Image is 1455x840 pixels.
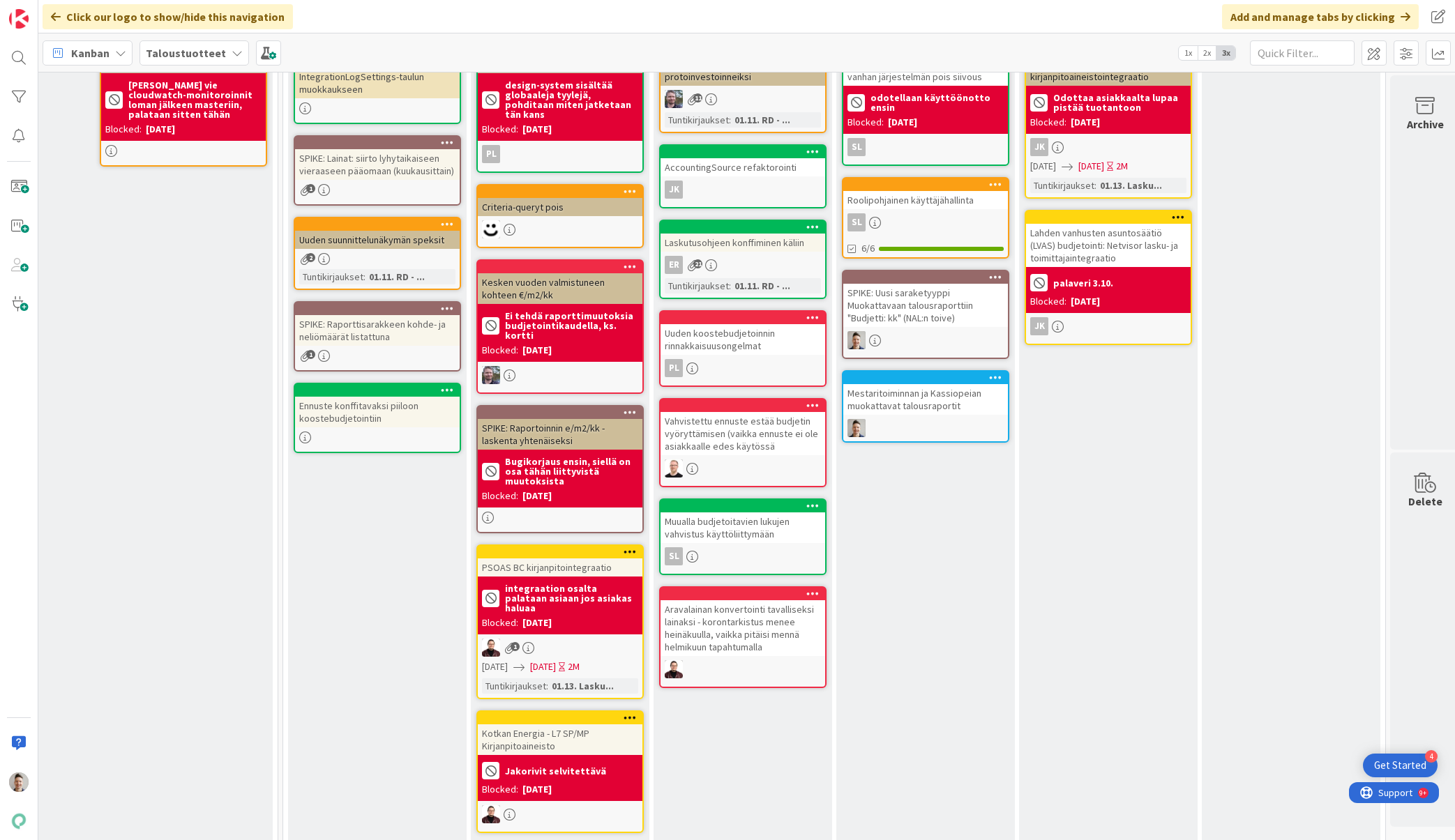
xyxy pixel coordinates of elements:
b: design-system sisältää globaaleja tyylejä, pohditaan miten jatketaan tän kans [505,80,638,119]
div: LL [661,459,825,478]
div: Blocked: [482,122,518,137]
span: [DATE] [1078,159,1104,174]
img: Visit kanbanzone.com [9,9,29,29]
span: : [729,112,731,128]
div: Blocked: [482,616,518,630]
a: Uuden suunnittelunäkymän speksitTuntikirjaukset:01.11. RD - ... [294,217,461,290]
div: Kotkan Energia - L7 SP/MP Kirjanpitoaineisto [478,724,642,755]
div: Blocked: [482,782,518,797]
div: sl [843,138,1008,156]
span: : [363,269,365,284]
div: [DATE] [1071,115,1100,130]
div: Kesken vuoden valmistuneen kohteen €/m2/kk [478,273,642,304]
div: TN [843,419,1008,437]
span: [DATE] [530,659,556,674]
b: Jakorivit selvitettävä [505,766,606,776]
div: Tuntikirjaukset [482,678,546,694]
div: PSOAS BC kirjanpitointegraatio [478,558,642,576]
div: Muualla budjetoitavien lukujen vahvistus käyttöliittymään [661,500,825,543]
img: AA [482,639,500,657]
span: 2x [1198,46,1216,60]
span: 11 [693,93,702,102]
div: Uuden koostebudjetoinnin rinnakkaisuusongelmat [661,312,825,355]
div: ER [661,256,825,274]
div: [DATE] [1071,294,1100,309]
a: Vahvistettu ennuste estää budjetin vyöryttämisen (vaikka ennuste ei ole asiakkaalle edes käytössäLL [659,398,827,487]
b: Bugikorjaus ensin, siellä on osa tähän liittyvistä muutoksista [505,457,638,486]
div: [DATE] [522,616,552,630]
span: : [729,278,731,293]
div: SPIKE: Lainat: siirto lyhytaikaiseen vieraaseen pääomaan (kuukausittain) [295,149,460,180]
span: 6/6 [861,241,875,256]
div: AA [478,805,642,823]
a: Lahden vanhusten asuntosäätiö (LVAS) budjetointi: Netvisor lasku- ja toimittajaintegraatiopalaver... [1025,210,1192,345]
a: SPIKE: Uusi saraketyyppi Muokattavaan talousraporttiin "Budjetti: kk" (NAL:n toive)TN [842,270,1009,359]
span: Support [29,2,63,19]
img: AA [482,805,500,823]
div: Blocked: [105,122,142,137]
div: Ennuste konffitavaksi piiloon koostebudjetointiin [295,397,460,427]
div: Tuntikirjaukset [665,112,729,128]
a: AccountingSource refaktorointiJK [659,144,827,208]
div: [DATE] [522,122,552,137]
div: Delete [1408,493,1442,510]
div: AA [661,660,825,678]
div: Add and manage tabs by clicking [1222,4,1419,29]
div: AccountingSource refaktorointi [661,158,825,176]
b: integraation osalta palataan asiaan jos asiakas haluaa [505,583,638,613]
img: AA [665,660,683,678]
a: SPIKE: Raporttisarakkeen kohde- ja neliömäärät listattuna [294,301,461,372]
div: PL [482,145,500,163]
span: 1 [511,642,520,651]
div: Vahvistettu ennuste estää budjetin vyöryttämisen (vaikka ennuste ei ole asiakkaalle edes käytössä [661,399,825,455]
a: Laskutusohjeen konffiminen käliinERTuntikirjaukset:01.11. RD - ... [659,220,827,299]
div: Mestaritoiminnan ja Kassiopeian muokattavat talousraportit [843,384,1008,415]
div: Aravalainan konvertointi tavalliseksi lainaksi - korontarkistus menee heinäkuulla, vaikka pitäisi... [661,600,825,656]
div: Laskutusohjeen konffiminen käliin [661,234,825,252]
a: Kesken vuoden valmistuneen kohteen €/m2/kkEi tehdä raporttimuutoksia budjetointikaudella, ks. kor... [476,259,644,394]
div: MH [478,220,642,238]
div: SPIKE: Uusi saraketyyppi Muokattavaan talousraporttiin "Budjetti: kk" (NAL:n toive) [843,271,1008,327]
b: Ei tehdä raporttimuutoksia budjetointikaudella, ks. kortti [505,311,638,340]
div: Blocked: [482,343,518,358]
input: Quick Filter... [1250,40,1355,66]
div: Blocked: [1030,115,1066,130]
div: 2M [1116,159,1128,174]
div: JK [665,181,683,199]
div: ER [665,256,683,274]
div: sl [665,547,683,565]
div: Lahden vanhusten asuntosäätiö (LVAS) budjetointi: Netvisor lasku- ja toimittajaintegraatio [1026,211,1191,267]
a: Elinkaaritapahtumat protoinvestoinneiksiTKTuntikirjaukset:01.11. RD - ... [659,41,827,133]
div: Archive [1407,116,1444,132]
b: Taloustuotteet [146,46,226,60]
a: SPIKE: Lainat: siirto lyhytaikaiseen vieraaseen pääomaan (kuukausittain) [294,135,461,206]
div: TK [661,90,825,108]
div: SPIKE: Raportoinnin e/m2/kk -laskenta yhtenäiseksi [478,419,642,450]
div: Criteria-queryt pois [478,185,642,216]
div: Mestaritoiminnan ja Kassiopeian muokattavat talousraportit [843,372,1008,415]
div: Uuden suunnittelunäkymän speksit [295,231,460,249]
a: Muualla budjetoitavien lukujen vahvistus käyttöliittymäänsl [659,498,827,575]
a: Mestaritoiminnan ja Kassiopeian muokattavat talousraportitTN [842,370,1009,443]
div: [DATE] [146,122,175,137]
div: Roolipohjainen käyttäjähallinta [843,178,1008,209]
div: PL [661,359,825,377]
span: 2 [306,253,315,262]
img: TK [482,366,500,384]
div: sl [847,138,866,156]
div: Blocked: [482,489,518,503]
div: SPIKE: Raporttisarakkeen kohde- ja neliömäärät listattuna [295,315,460,346]
span: 1 [306,350,315,359]
img: LL [665,459,683,478]
div: Kotkan Energia - L7 SP/MP Kirjanpitoaineisto [478,712,642,755]
div: AA [478,639,642,657]
a: Roolipohjainen käyttäjähallintasl6/6 [842,177,1009,259]
div: [DATE] [522,782,552,797]
div: JK [1026,138,1191,156]
b: odotellaan käyttöönotto ensin [870,93,1004,112]
a: Kotkan Energia - L7 SP/MP KirjanpitoaineistoJakorivit selvitettäväBlocked:[DATE]AA [476,710,644,833]
span: [DATE] [482,659,508,674]
div: PSOAS BC kirjanpitointegraatio [478,546,642,576]
div: Lahden vanhusten asuntosäätiö (LVAS) budjetointi: Netvisor lasku- ja toimittajaintegraatio [1026,224,1191,267]
div: SPIKE: Uusi saraketyyppi Muokattavaan talousraporttiin "Budjetti: kk" (NAL:n toive) [843,284,1008,327]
